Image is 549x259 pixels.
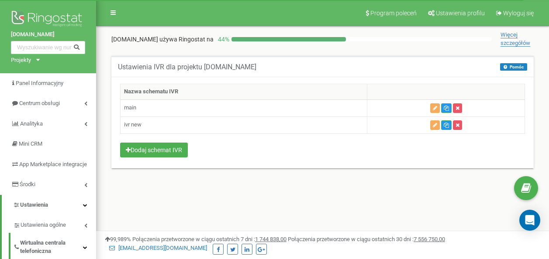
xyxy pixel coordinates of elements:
[370,10,417,17] span: Program poleceń
[118,63,256,71] h5: Ustawienia IVR dla projektu [DOMAIN_NAME]
[500,63,527,71] button: Pomóc
[13,215,96,233] a: Ustawienia ogólne
[519,210,540,231] div: Open Intercom Messenger
[19,140,42,147] span: Mini CRM
[436,10,485,17] span: Ustawienia profilu
[20,201,48,208] span: Ustawienia
[11,9,85,31] img: Ringostat logo
[132,236,287,242] span: Połączenia przetworzone w ciągu ostatnich 7 dni :
[13,233,96,259] a: Wirtualna centrala telefoniczna
[20,181,35,187] span: Środki
[16,80,63,86] span: Panel Informacyjny
[2,195,96,215] a: Ustawienia
[19,100,60,106] span: Centrum obsługi
[121,99,367,116] td: main
[11,41,85,54] input: Wyszukiwanie wg numeru
[121,84,367,100] th: Nazwa schematu IVR
[214,35,231,44] p: 44 %
[21,221,66,229] span: Ustawienia ogólne
[11,31,85,39] a: [DOMAIN_NAME]
[105,236,131,242] span: 99,989%
[109,245,207,251] a: [EMAIL_ADDRESS][DOMAIN_NAME]
[20,239,83,255] span: Wirtualna centrala telefoniczna
[255,236,287,242] u: 1 744 838,00
[503,10,534,17] span: Wyloguj się
[121,116,367,133] td: ivr new
[159,36,214,43] span: używa Ringostat na
[20,120,43,127] span: Analityka
[111,35,214,44] p: [DOMAIN_NAME]
[19,161,87,167] span: App Marketplace integracje
[120,143,188,157] button: Dodaj schemat IVR
[414,236,445,242] u: 7 556 750,00
[11,56,31,65] div: Projekty
[288,236,445,242] span: Połączenia przetworzone w ciągu ostatnich 30 dni :
[501,31,530,47] span: Więcej szczegółów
